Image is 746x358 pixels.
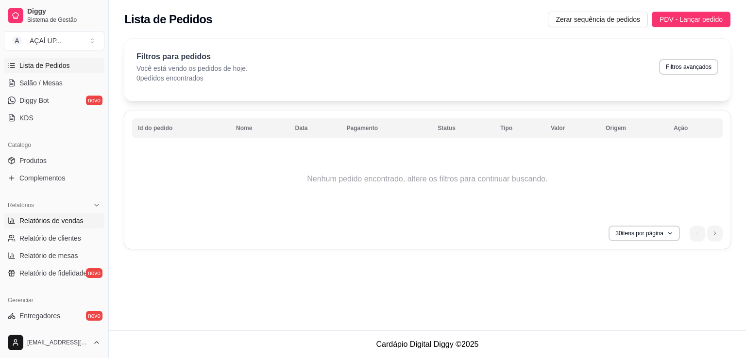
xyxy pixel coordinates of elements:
[8,201,34,209] span: Relatórios
[4,4,104,27] a: DiggySistema de Gestão
[136,51,248,63] p: Filtros para pedidos
[494,118,545,138] th: Tipo
[230,118,289,138] th: Nome
[12,36,22,46] span: A
[19,113,34,123] span: KDS
[4,331,104,354] button: [EMAIL_ADDRESS][DOMAIN_NAME]
[556,14,640,25] span: Zerar sequência de pedidos
[4,75,104,91] a: Salão / Mesas
[4,293,104,308] div: Gerenciar
[19,268,87,278] span: Relatório de fidelidade
[19,173,65,183] span: Complementos
[660,14,723,25] span: PDV - Lançar pedido
[19,78,63,88] span: Salão / Mesas
[19,156,47,165] span: Produtos
[4,58,104,73] a: Lista de Pedidos
[4,93,104,108] a: Diggy Botnovo
[124,12,212,27] h2: Lista de Pedidos
[4,325,104,341] a: Nota Fiscal (NFC-e)
[4,248,104,263] a: Relatório de mesas
[4,213,104,228] a: Relatórios de vendas
[340,118,432,138] th: Pagamento
[132,140,723,218] td: Nenhum pedido encontrado, altere os filtros para continuar buscando.
[609,226,680,241] button: 30itens por página
[19,251,78,260] span: Relatório de mesas
[4,265,104,281] a: Relatório de fidelidadenovo
[27,16,101,24] span: Sistema de Gestão
[19,311,60,321] span: Entregadores
[652,12,730,27] button: PDV - Lançar pedido
[109,330,746,358] footer: Cardápio Digital Diggy © 2025
[4,230,104,246] a: Relatório de clientes
[4,153,104,168] a: Produtos
[432,118,494,138] th: Status
[4,308,104,324] a: Entregadoresnovo
[600,118,668,138] th: Origem
[4,137,104,153] div: Catálogo
[136,64,248,73] p: Você está vendo os pedidos de hoje.
[707,226,723,241] li: next page button
[19,96,49,105] span: Diggy Bot
[19,216,84,226] span: Relatórios de vendas
[289,118,340,138] th: Data
[685,221,728,246] nav: pagination navigation
[19,61,70,70] span: Lista de Pedidos
[659,59,718,75] button: Filtros avançados
[545,118,600,138] th: Valor
[19,233,81,243] span: Relatório de clientes
[30,36,62,46] div: AÇAÍ UP ...
[4,110,104,126] a: KDS
[668,118,723,138] th: Ação
[27,7,101,16] span: Diggy
[136,73,248,83] p: 0 pedidos encontrados
[4,31,104,50] button: Select a team
[27,339,89,346] span: [EMAIL_ADDRESS][DOMAIN_NAME]
[4,170,104,186] a: Complementos
[132,118,230,138] th: Id do pedido
[548,12,648,27] button: Zerar sequência de pedidos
